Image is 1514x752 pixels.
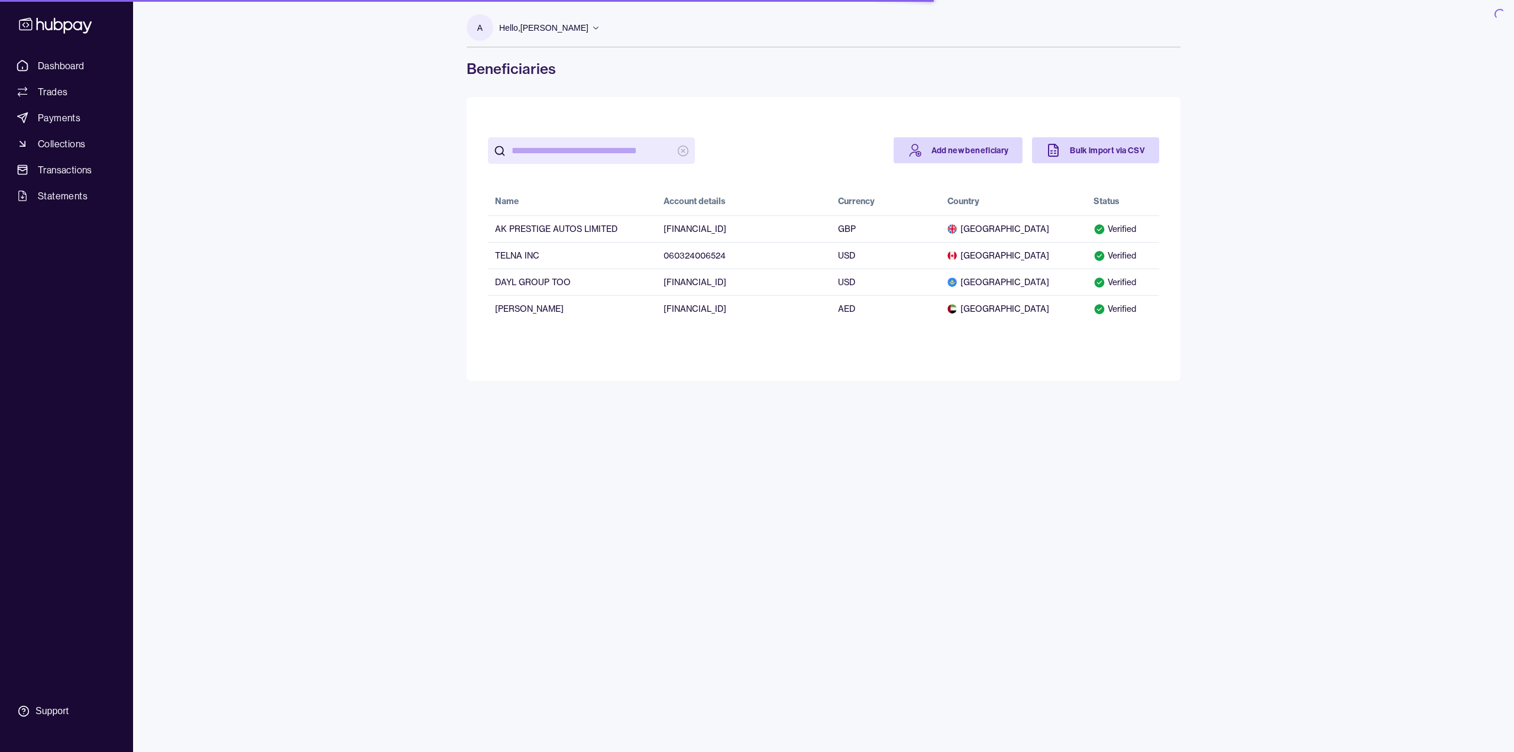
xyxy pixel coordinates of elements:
[1094,195,1120,207] div: Status
[947,303,1079,315] span: [GEOGRAPHIC_DATA]
[1094,223,1152,235] div: Verified
[477,21,483,34] p: A
[488,269,656,295] td: DAYL GROUP TOO
[1094,250,1152,262] div: Verified
[947,276,1079,288] span: [GEOGRAPHIC_DATA]
[664,195,726,207] div: Account details
[1032,137,1159,163] a: Bulk import via CSV
[1094,276,1152,288] div: Verified
[38,163,92,177] span: Transactions
[467,59,1180,78] h1: Beneficiaries
[35,705,69,718] div: Support
[831,242,940,269] td: USD
[38,85,67,99] span: Trades
[38,59,85,73] span: Dashboard
[831,295,940,322] td: AED
[12,81,121,102] a: Trades
[488,242,656,269] td: TELNA INC
[12,133,121,154] a: Collections
[656,242,832,269] td: 060324006524
[12,185,121,206] a: Statements
[894,137,1023,163] a: Add new beneficiary
[947,250,1079,262] span: [GEOGRAPHIC_DATA]
[656,215,832,242] td: [FINANCIAL_ID]
[947,195,979,207] div: Country
[947,223,1079,235] span: [GEOGRAPHIC_DATA]
[495,195,519,207] div: Name
[488,295,656,322] td: [PERSON_NAME]
[12,107,121,128] a: Payments
[512,137,671,164] input: search
[499,21,588,34] p: Hello, [PERSON_NAME]
[656,295,832,322] td: [FINANCIAL_ID]
[1094,303,1152,315] div: Verified
[12,699,121,724] a: Support
[38,189,88,203] span: Statements
[488,215,656,242] td: AK PRESTIGE AUTOS LIMITED
[38,111,80,125] span: Payments
[838,195,875,207] div: Currency
[12,159,121,180] a: Transactions
[831,215,940,242] td: GBP
[38,137,85,151] span: Collections
[12,55,121,76] a: Dashboard
[656,269,832,295] td: [FINANCIAL_ID]
[831,269,940,295] td: USD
